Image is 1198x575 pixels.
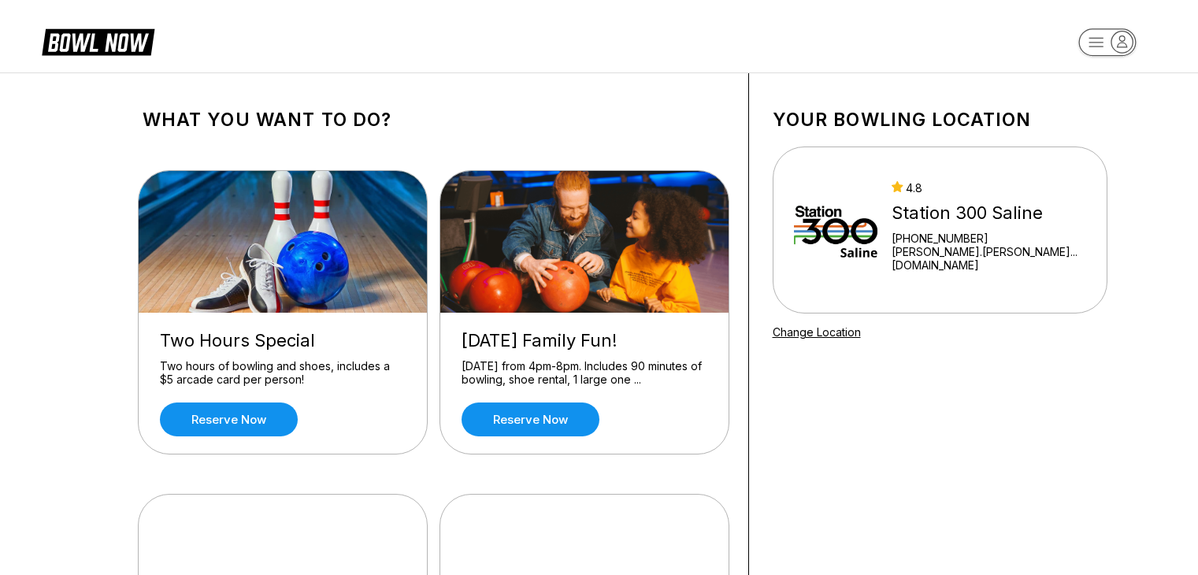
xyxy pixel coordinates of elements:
a: Reserve now [160,402,298,436]
a: Reserve now [462,402,599,436]
img: Two Hours Special [139,171,428,313]
a: [PERSON_NAME].[PERSON_NAME]...[DOMAIN_NAME] [892,245,1085,272]
div: [DATE] Family Fun! [462,330,707,351]
div: 4.8 [892,181,1085,195]
div: [DATE] from 4pm-8pm. Includes 90 minutes of bowling, shoe rental, 1 large one ... [462,359,707,387]
h1: What you want to do? [143,109,725,131]
h1: Your bowling location [773,109,1107,131]
div: Two Hours Special [160,330,406,351]
img: Friday Family Fun! [440,171,730,313]
div: Two hours of bowling and shoes, includes a $5 arcade card per person! [160,359,406,387]
img: Station 300 Saline [794,171,878,289]
div: [PHONE_NUMBER] [892,232,1085,245]
a: Change Location [773,325,861,339]
div: Station 300 Saline [892,202,1085,224]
